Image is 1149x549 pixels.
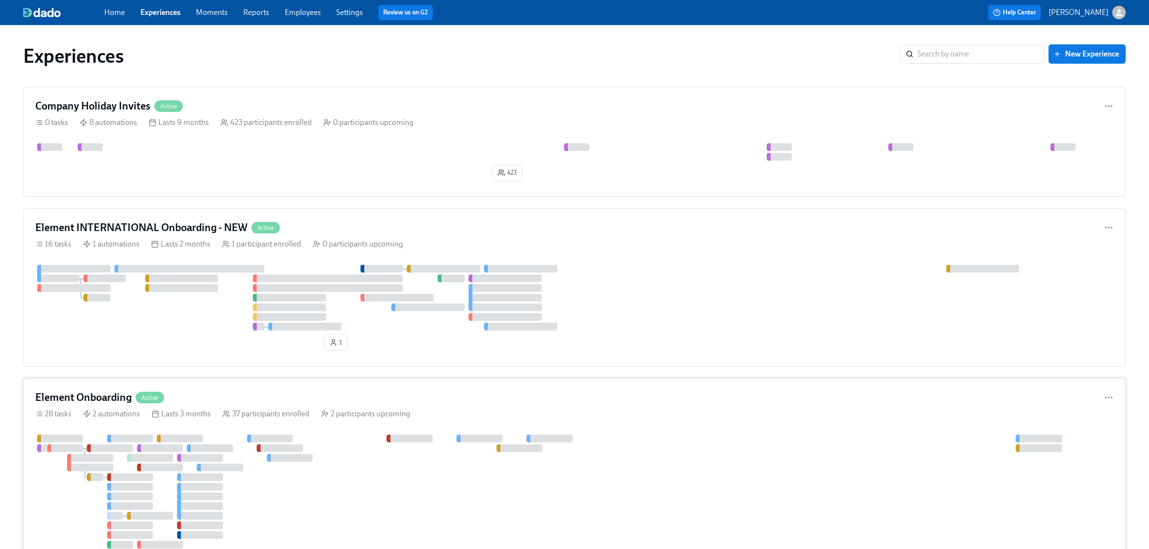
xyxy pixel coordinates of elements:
a: Reports [243,8,269,17]
span: Active [136,394,164,401]
div: Lasts 9 months [149,117,209,128]
span: Help Center [993,8,1036,17]
span: 1 [330,338,342,347]
a: Home [104,8,125,17]
div: Lasts 3 months [152,409,211,419]
h4: Company Holiday Invites [35,99,151,113]
div: 2 automations [83,409,140,419]
span: New Experience [1055,49,1119,59]
button: New Experience [1049,44,1126,64]
a: Experiences [140,8,180,17]
div: 37 participants enrolled [222,409,309,419]
span: Active [251,224,280,232]
div: 423 participants enrolled [221,117,312,128]
span: Active [154,103,183,110]
button: 423 [492,165,522,181]
h4: Element Onboarding [35,390,132,405]
a: Employees [285,8,321,17]
div: 0 participants upcoming [313,239,403,249]
a: dado [23,8,104,17]
h1: Experiences [23,44,124,68]
div: 0 tasks [35,117,68,128]
button: [PERSON_NAME] [1049,6,1126,19]
a: Element INTERNATIONAL Onboarding - NEWActive16 tasks 1 automations Lasts 2 months 1 participant e... [23,208,1126,367]
div: Lasts 2 months [151,239,210,249]
span: 423 [498,168,517,178]
a: Settings [336,8,363,17]
div: 1 participant enrolled [222,239,301,249]
div: 1 automations [83,239,139,249]
img: dado [23,8,61,17]
button: 1 [324,334,347,351]
a: Moments [196,8,228,17]
p: [PERSON_NAME] [1049,7,1108,18]
h4: Element INTERNATIONAL Onboarding - NEW [35,220,248,235]
a: Review us on G2 [383,8,428,17]
button: Review us on G2 [378,5,433,20]
div: 0 participants upcoming [323,117,414,128]
div: 16 tasks [35,239,71,249]
input: Search by name [917,44,1045,64]
div: 28 tasks [35,409,71,419]
div: 8 automations [80,117,137,128]
button: Help Center [988,5,1041,20]
div: 2 participants upcoming [321,409,410,419]
a: Company Holiday InvitesActive0 tasks 8 automations Lasts 9 months 423 participants enrolled 0 par... [23,87,1126,197]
